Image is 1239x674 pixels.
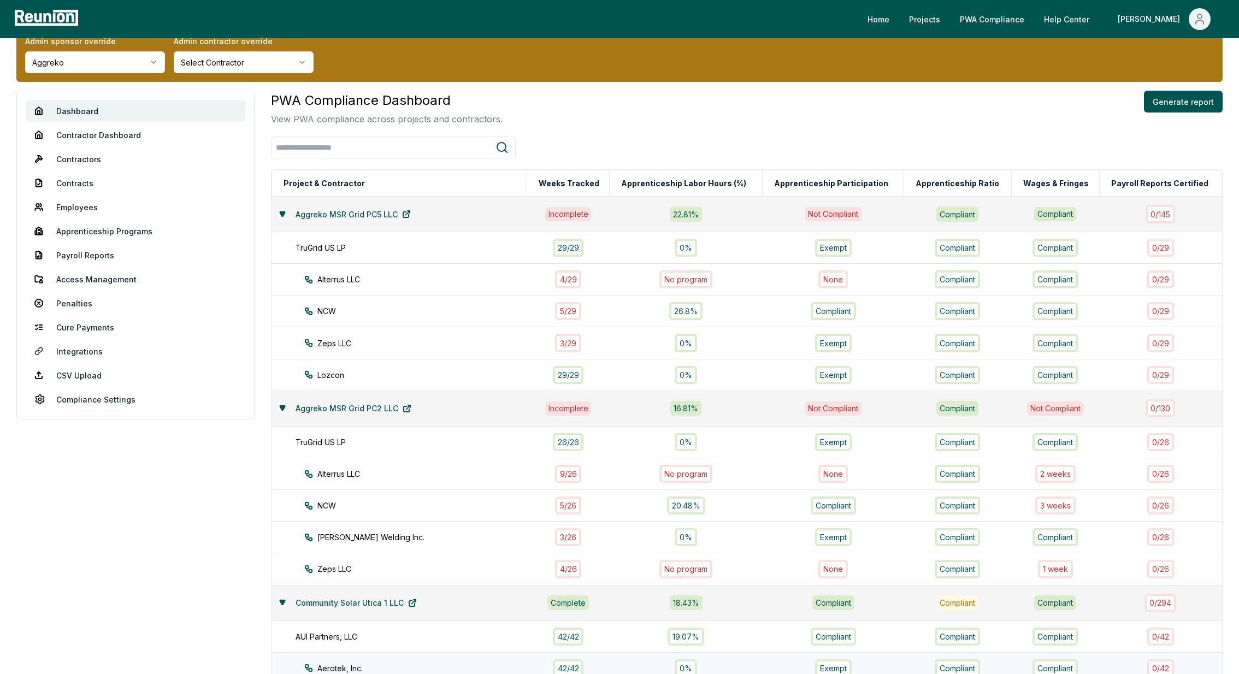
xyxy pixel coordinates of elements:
[555,560,582,578] div: 4 / 26
[772,173,890,194] button: Apprenticeship Participation
[1147,239,1174,257] div: 0 / 29
[811,302,856,320] div: Compliant
[304,338,547,349] div: Zeps LLC
[555,270,582,288] div: 4 / 29
[935,270,980,288] div: Compliant
[26,268,245,290] a: Access Management
[818,465,848,483] div: None
[281,173,367,194] button: Project & Contractor
[536,173,601,194] button: Weeks Tracked
[859,8,1228,30] nav: Main
[1147,465,1174,483] div: 0 / 26
[1146,399,1175,417] div: 0 / 130
[304,369,547,381] div: Lozcon
[1147,270,1174,288] div: 0 / 29
[553,628,584,646] div: 42 / 42
[675,528,697,546] div: 0%
[815,239,852,257] div: Exempt
[670,206,702,221] div: 22.81 %
[547,595,589,610] div: Complete
[26,148,245,170] a: Contractors
[1109,8,1219,30] button: [PERSON_NAME]
[271,113,503,126] p: View PWA compliance across projects and contractors.
[675,366,697,384] div: 0%
[545,207,592,221] div: Incomplete
[669,302,703,320] div: 26.8%
[25,36,165,47] label: Admin sponsor override
[555,496,581,515] div: 5 / 26
[271,91,503,110] h3: PWA Compliance Dashboard
[935,433,980,451] div: Compliant
[1109,173,1211,194] button: Payroll Reports Certified
[1032,334,1078,352] div: Compliant
[815,433,852,451] div: Exempt
[936,401,978,416] div: Compliant
[818,560,848,578] div: None
[545,401,592,416] div: Incomplete
[1147,528,1174,546] div: 0 / 26
[815,334,852,352] div: Exempt
[304,305,547,317] div: NCW
[935,366,980,384] div: Compliant
[26,292,245,314] a: Penalties
[619,173,748,194] button: Apprenticeship Labor Hours (%)
[304,274,547,285] div: Alterrus LLC
[26,316,245,338] a: Cure Payments
[659,270,712,288] div: No program
[1035,465,1076,483] div: 2 week s
[555,528,581,546] div: 3 / 26
[287,398,420,419] a: Aggreko MSR Grid PC2 LLC
[815,528,852,546] div: Exempt
[1146,205,1175,223] div: 0 / 145
[26,364,245,386] a: CSV Upload
[1147,366,1174,384] div: 0 / 29
[555,302,581,320] div: 5 / 29
[812,595,854,610] div: Compliant
[935,465,980,483] div: Compliant
[815,366,852,384] div: Exempt
[1032,366,1078,384] div: Compliant
[805,207,862,221] div: Not Compliant
[936,206,978,221] div: Compliant
[26,220,245,242] a: Apprenticeship Programs
[555,334,581,352] div: 3 / 29
[675,239,697,257] div: 0%
[304,663,547,674] div: Aerotek, Inc.
[1032,270,1078,288] div: Compliant
[1144,594,1176,612] div: 0 / 294
[287,592,426,614] a: Community Solar Utica 1 LLC
[913,173,1001,194] button: Apprenticeship Ratio
[1034,207,1076,221] div: Compliant
[1035,496,1076,515] div: 3 week s
[935,334,980,352] div: Compliant
[675,433,697,451] div: 0%
[296,242,538,253] div: TruGrid US LP
[1144,91,1223,113] button: Generate report
[26,388,245,410] a: Compliance Settings
[553,239,584,257] div: 29 / 29
[1038,560,1073,578] div: 1 week
[26,340,245,362] a: Integrations
[667,496,705,515] div: 20.48%
[859,8,898,30] a: Home
[900,8,949,30] a: Projects
[296,631,538,642] div: AUI Partners, LLC
[1032,302,1078,320] div: Compliant
[287,203,420,225] a: Aggreko MSR Grid PC5 LLC
[675,334,697,352] div: 0%
[1147,433,1174,451] div: 0 / 26
[1032,628,1078,646] div: Compliant
[555,465,582,483] div: 9 / 26
[304,500,547,511] div: NCW
[26,100,245,122] a: Dashboard
[811,628,856,646] div: Compliant
[1027,401,1084,416] div: Not Compliant
[553,433,584,451] div: 26 / 26
[668,628,704,646] div: 19.07%
[1147,334,1174,352] div: 0 / 29
[1021,173,1091,194] button: Wages & Fringes
[26,244,245,266] a: Payroll Reports
[659,560,712,578] div: No program
[1147,302,1174,320] div: 0 / 29
[670,595,703,610] div: 18.43 %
